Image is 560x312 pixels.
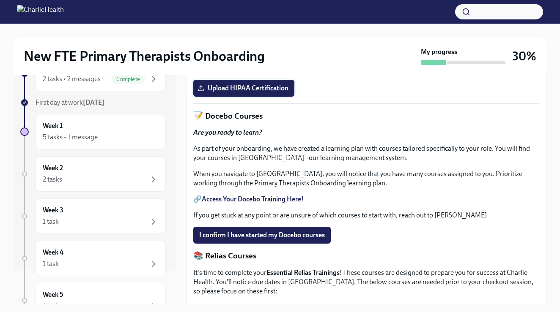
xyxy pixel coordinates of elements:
[43,290,63,299] h6: Week 5
[20,156,166,192] a: Week 22 tasks
[193,111,539,122] p: 📝 Docebo Courses
[17,5,64,19] img: CharlieHealth
[43,248,63,257] h6: Week 4
[193,144,539,163] p: As part of your onboarding, we have created a learning plan with courses tailored specifically to...
[43,133,98,142] div: 5 tasks • 1 message
[24,48,265,65] h2: New FTE Primary Therapists Onboarding
[193,80,294,97] label: Upload HIPAA Certification
[193,195,539,204] p: 🔗
[43,206,63,215] h6: Week 3
[43,121,63,130] h6: Week 1
[193,211,539,220] p: If you get stuck at any point or are unsure of which courses to start with, reach out to [PERSON_...
[20,198,166,234] a: Week 31 task
[43,163,63,173] h6: Week 2
[193,128,262,136] strong: Are you ready to learn?
[210,303,285,311] strong: De-Escalation Techniques
[266,269,340,277] strong: Essential Relias Trainings
[111,76,145,82] span: Complete
[421,47,457,57] strong: My progress
[193,268,539,296] p: It's time to complete your ! These courses are designed to prepare you for success at Charlie Hea...
[199,231,325,239] span: I confirm I have started my Docebo courses
[83,98,104,106] strong: [DATE]
[199,84,288,92] span: Upload HIPAA Certification
[20,114,166,149] a: Week 15 tasks • 1 message
[43,74,101,84] div: 2 tasks • 2 messages
[43,217,59,226] div: 1 task
[43,259,59,269] div: 1 task
[202,195,304,203] a: Access Your Docebo Training Here!
[210,303,539,312] li: : Learn how to navigate challenging situations with clients.
[20,241,166,276] a: Week 41 task
[43,175,62,184] div: 2 tasks
[193,227,331,244] button: I confirm I have started my Docebo courses
[43,301,59,311] div: 1 task
[193,169,539,188] p: When you navigate to [GEOGRAPHIC_DATA], you will notice that you have many courses assigned to yo...
[20,98,166,107] a: First day at work[DATE]
[193,250,539,261] p: 📚 Relias Courses
[36,98,104,106] span: First day at work
[512,49,536,64] h3: 30%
